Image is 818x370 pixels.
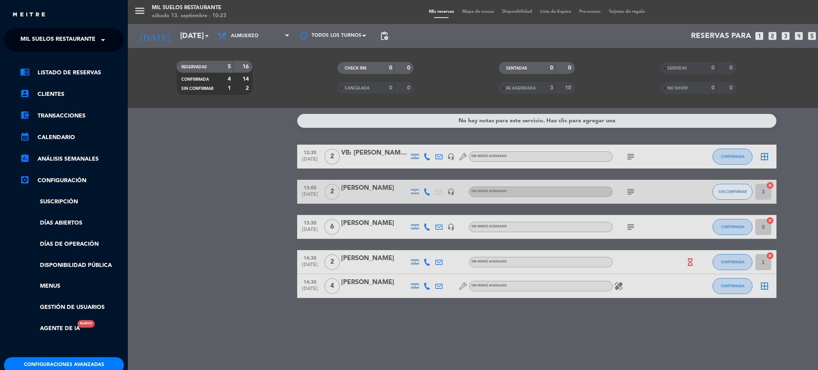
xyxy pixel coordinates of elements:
[20,110,30,120] i: account_balance_wallet
[20,324,80,333] a: Agente de IANuevo
[20,153,30,163] i: assessment
[20,89,30,98] i: account_box
[20,282,124,291] a: Menus
[20,197,124,207] a: Suscripción
[20,111,124,121] a: account_balance_walletTransacciones
[20,133,124,142] a: calendar_monthCalendario
[20,132,30,141] i: calendar_month
[20,154,124,164] a: assessmentANÁLISIS SEMANALES
[20,261,124,270] a: Disponibilidad pública
[20,68,124,78] a: chrome_reader_modeListado de Reservas
[20,67,30,77] i: chrome_reader_mode
[20,219,124,228] a: Días abiertos
[20,175,30,185] i: settings_applications
[20,240,124,249] a: Días de Operación
[20,90,124,99] a: account_boxClientes
[77,320,95,328] div: Nuevo
[20,32,95,48] span: Mil Suelos Restaurante
[20,303,124,312] a: Gestión de usuarios
[20,176,124,185] a: Configuración
[12,12,46,18] img: MEITRE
